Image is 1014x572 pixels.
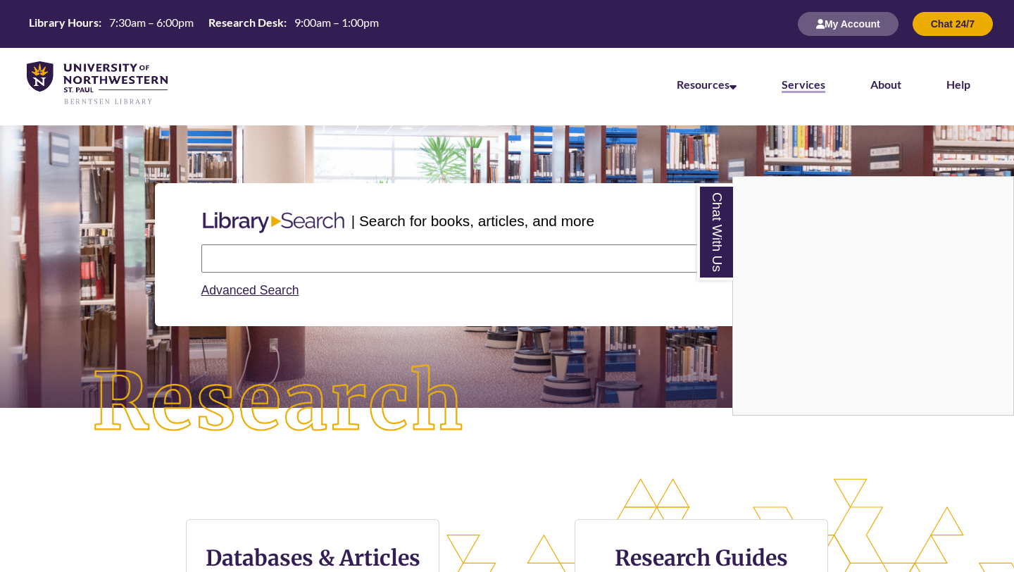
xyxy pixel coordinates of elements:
[27,61,168,106] img: UNWSP Library Logo
[677,77,737,91] a: Resources
[732,176,1014,416] div: Chat With Us
[697,184,733,280] a: Chat With Us
[733,177,1013,415] iframe: Chat Widget
[870,77,901,91] a: About
[782,77,825,93] a: Services
[946,77,970,91] a: Help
